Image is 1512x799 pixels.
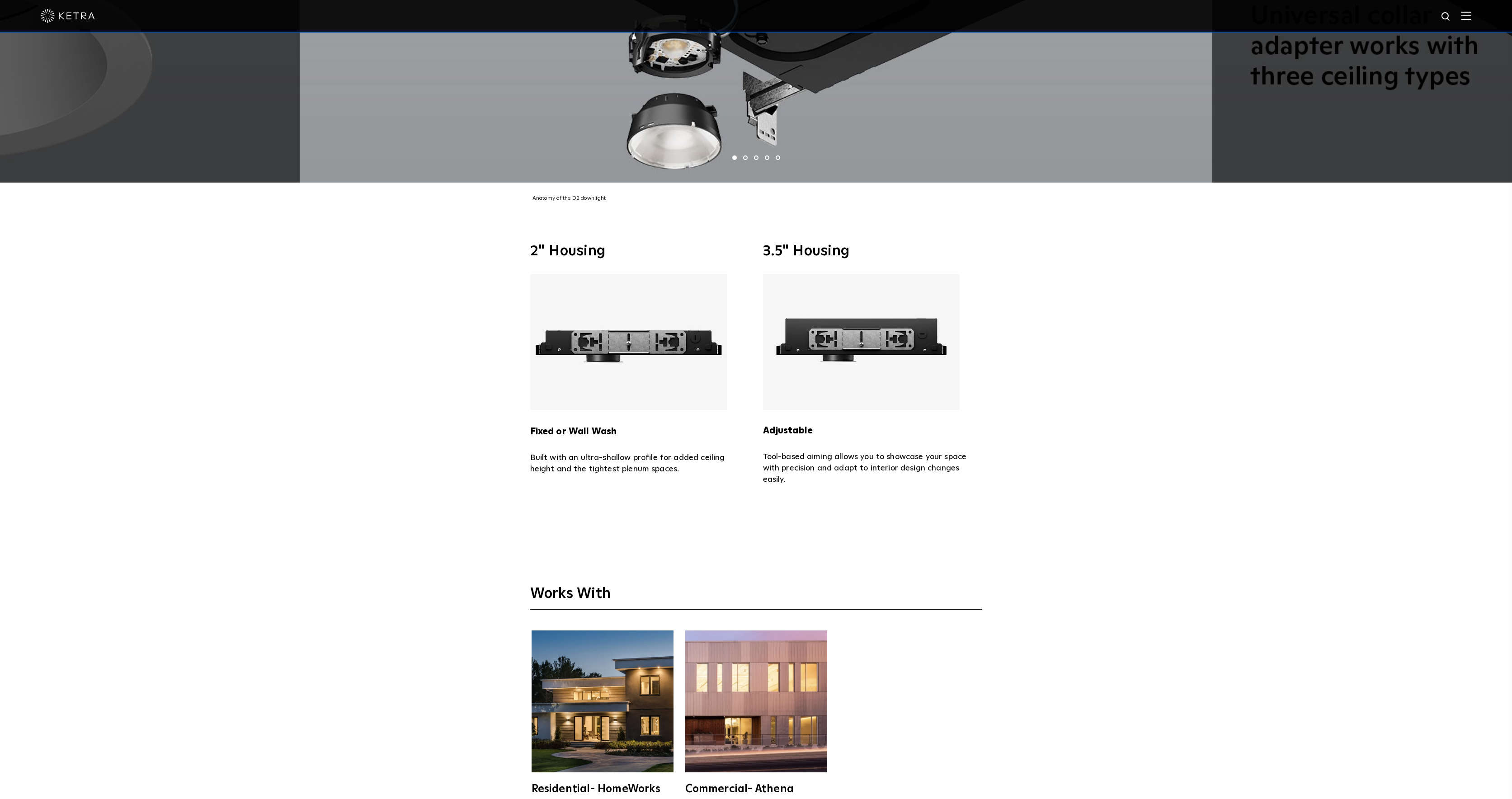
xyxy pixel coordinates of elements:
a: Commercial- Athena [684,630,829,794]
img: homeworks_hero [532,630,674,772]
a: Residential- HomeWorks [530,630,675,794]
strong: Adjustable [763,426,813,435]
img: ketra-logo-2019-white [41,9,95,23]
img: Ketra 3.5" Adjustable Housing with an ultra slim profile [763,274,960,410]
img: athena-square [685,630,827,772]
h3: Works With [530,585,982,610]
img: Ketra 2" Fixed or Wall Wash Housing with an ultra slim profile [530,274,727,410]
h3: 2" Housing [530,244,749,258]
div: Commercial- Athena [685,784,827,794]
h3: 3.5" Housing [763,244,982,258]
div: Anatomy of the D2 downlight [523,194,994,204]
img: search icon [1441,11,1452,23]
div: Residential- HomeWorks [532,784,674,794]
img: Hamburger%20Nav.svg [1461,11,1471,20]
strong: Fixed or Wall Wash [530,427,617,436]
p: Tool-based aiming allows you to showcase your space with precision and adapt to interior design c... [763,451,982,485]
p: Built with an ultra-shallow profile for added ceiling height and the tightest plenum spaces. [530,452,749,475]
